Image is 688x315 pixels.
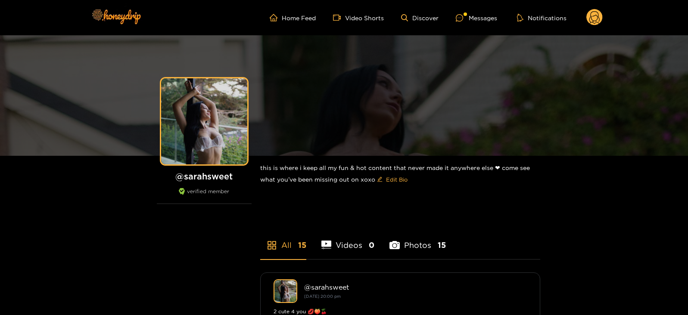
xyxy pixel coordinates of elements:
div: verified member [157,188,252,204]
span: video-camera [333,14,345,22]
div: @ sarahsweet [304,283,527,291]
div: this is where i keep all my fun & hot content that never made it anywhere else ❤︎︎ come see what ... [260,156,540,193]
img: sarahsweet [274,279,297,303]
a: Home Feed [270,14,316,22]
span: 15 [298,240,306,250]
li: Videos [321,220,375,259]
li: All [260,220,306,259]
span: 0 [369,240,374,250]
span: edit [377,176,383,183]
li: Photos [389,220,446,259]
a: Discover [401,14,439,22]
h1: @ sarahsweet [157,171,252,182]
span: 15 [438,240,446,250]
a: Video Shorts [333,14,384,22]
button: editEdit Bio [375,173,409,186]
span: Edit Bio [386,175,408,184]
div: Messages [456,13,497,23]
span: home [270,14,282,22]
span: appstore [267,240,277,250]
small: [DATE] 20:00 pm [304,294,341,299]
button: Notifications [514,13,569,22]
